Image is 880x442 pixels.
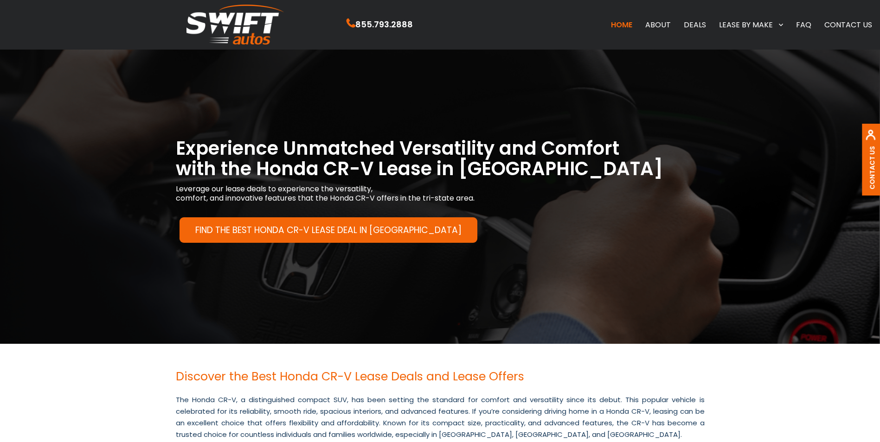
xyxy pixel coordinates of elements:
img: contact us, iconuser [865,130,876,146]
a: HOME [604,15,639,34]
a: CONTACT US [818,15,879,34]
a: FAQ [790,15,818,34]
a: DEALS [677,15,713,34]
h2: Discover the Best Honda CR-V Lease Deals and Lease Offers [176,370,705,394]
a: FIND THE BEST HONDA CR-V LEASE DEAL IN [GEOGRAPHIC_DATA] [180,217,477,243]
img: Swift Autos [186,5,284,45]
a: Contact Us [867,146,877,189]
a: LEASE BY MAKE [713,15,790,34]
h2: Leverage our lease deals to experience the versatility, comfort, and innovative features that the... [176,179,705,203]
a: ABOUT [639,15,677,34]
h1: Experience Unmatched Versatility and Comfort with the Honda CR-V Lease in [GEOGRAPHIC_DATA] [176,138,705,179]
a: 855.793.2888 [347,19,413,30]
span: 855.793.2888 [355,18,413,31]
